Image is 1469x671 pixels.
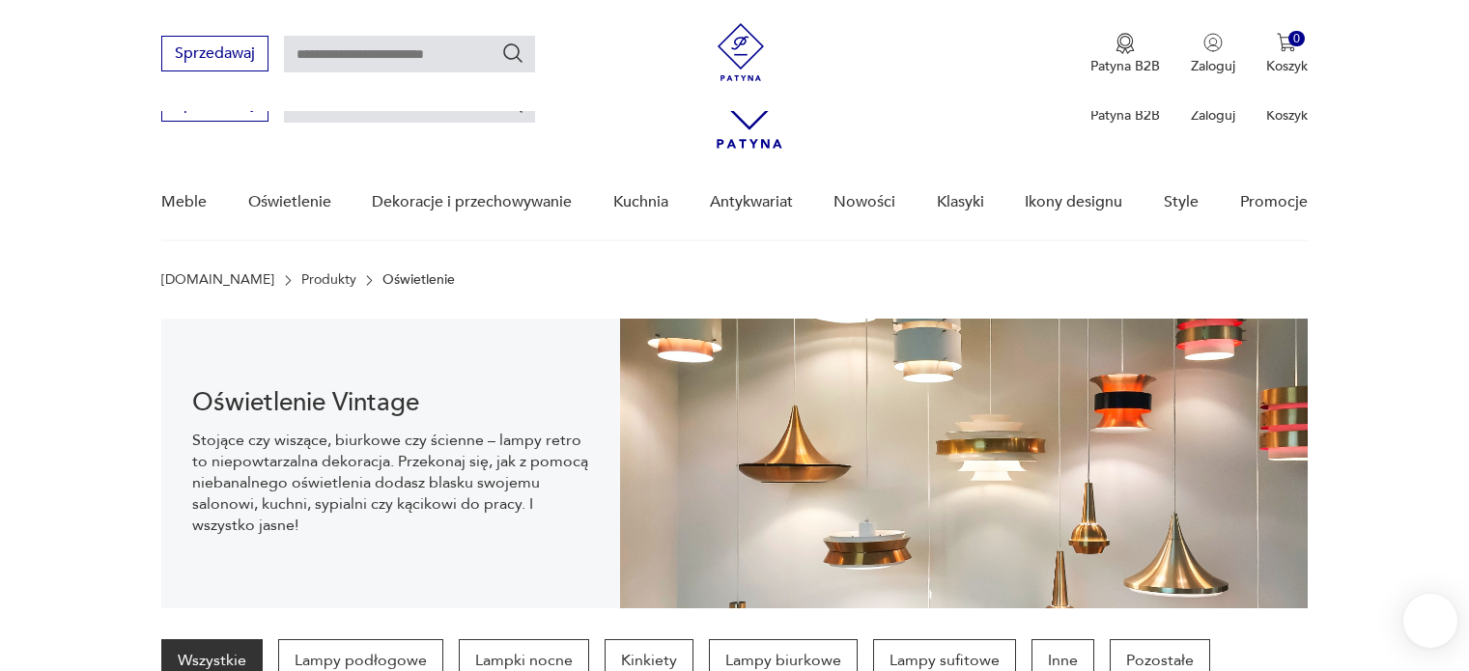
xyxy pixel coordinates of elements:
[1164,165,1199,239] a: Style
[161,98,268,112] a: Sprzedawaj
[1403,594,1457,648] iframe: Smartsupp widget button
[1116,33,1135,54] img: Ikona medalu
[1191,57,1235,75] p: Zaloguj
[937,165,984,239] a: Klasyki
[161,272,274,288] a: [DOMAIN_NAME]
[1266,57,1308,75] p: Koszyk
[1288,31,1305,47] div: 0
[1191,106,1235,125] p: Zaloguj
[833,165,895,239] a: Nowości
[501,42,524,65] button: Szukaj
[1025,165,1122,239] a: Ikony designu
[372,165,572,239] a: Dekoracje i przechowywanie
[1203,33,1223,52] img: Ikonka użytkownika
[301,272,356,288] a: Produkty
[1090,57,1160,75] p: Patyna B2B
[710,165,793,239] a: Antykwariat
[192,391,589,414] h1: Oświetlenie Vintage
[1090,33,1160,75] button: Patyna B2B
[1266,33,1308,75] button: 0Koszyk
[1240,165,1308,239] a: Promocje
[613,165,668,239] a: Kuchnia
[1277,33,1296,52] img: Ikona koszyka
[192,430,589,536] p: Stojące czy wiszące, biurkowe czy ścienne – lampy retro to niepowtarzalna dekoracja. Przekonaj si...
[161,165,207,239] a: Meble
[1266,106,1308,125] p: Koszyk
[1090,106,1160,125] p: Patyna B2B
[161,36,268,71] button: Sprzedawaj
[712,23,770,81] img: Patyna - sklep z meblami i dekoracjami vintage
[248,165,331,239] a: Oświetlenie
[1090,33,1160,75] a: Ikona medaluPatyna B2B
[620,319,1308,608] img: Oświetlenie
[382,272,455,288] p: Oświetlenie
[161,48,268,62] a: Sprzedawaj
[1191,33,1235,75] button: Zaloguj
